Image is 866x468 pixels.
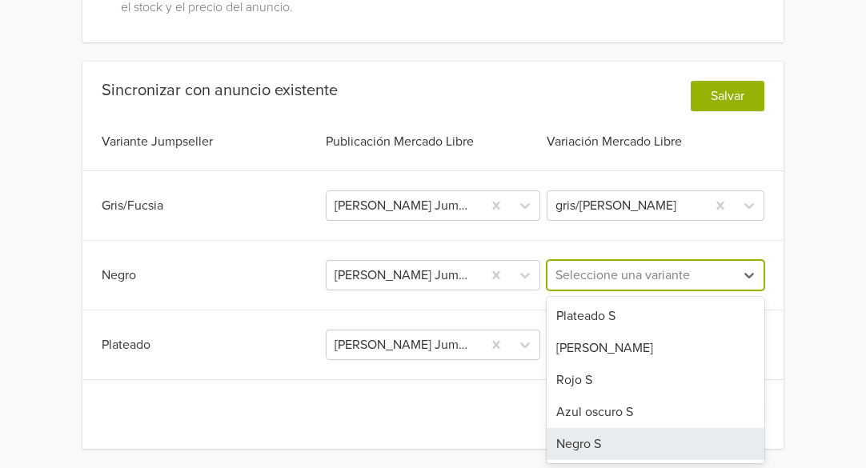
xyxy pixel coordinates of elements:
[547,396,764,428] div: Azul oscuro S
[102,81,338,100] div: Sincronizar con anuncio existente
[545,399,691,430] button: Actualizar anuncios
[547,428,764,460] div: Negro S
[102,196,323,215] div: Gris/Fucsia
[102,266,323,285] div: Negro
[102,335,323,354] div: Plateado
[547,364,764,396] div: Rojo S
[547,300,764,332] div: Plateado S
[547,332,764,364] div: [PERSON_NAME]
[323,132,543,151] div: Publicación Mercado Libre
[102,132,323,151] div: Variante Jumpseller
[543,132,764,151] div: Variación Mercado Libre
[691,81,764,111] button: Salvar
